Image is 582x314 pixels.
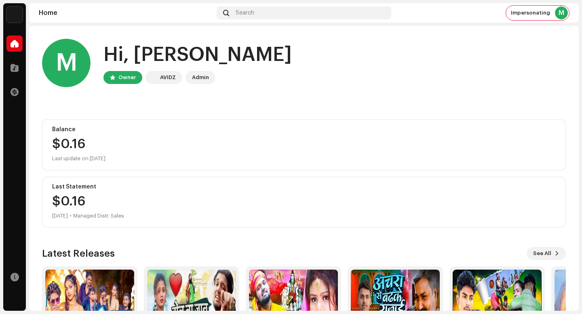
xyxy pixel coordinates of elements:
[42,177,566,228] re-o-card-value: Last Statement
[103,42,292,68] div: Hi, [PERSON_NAME]
[511,10,550,16] span: Impersonating
[70,211,72,221] div: •
[555,6,568,19] div: M
[52,126,556,133] div: Balance
[52,184,556,190] div: Last Statement
[52,211,68,221] div: [DATE]
[236,10,254,16] span: Search
[42,247,115,260] h3: Latest Releases
[147,73,157,82] img: 10d72f0b-d06a-424f-aeaa-9c9f537e57b6
[42,39,91,87] div: M
[192,73,209,82] div: Admin
[6,6,23,23] img: 10d72f0b-d06a-424f-aeaa-9c9f537e57b6
[118,73,136,82] div: Owner
[73,211,124,221] div: Managed Distr. Sales
[160,73,176,82] div: AVIDZ
[39,10,213,16] div: Home
[533,245,551,262] span: See All
[527,247,566,260] button: See All
[42,119,566,170] re-o-card-value: Balance
[52,154,556,163] div: Last update on [DATE]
